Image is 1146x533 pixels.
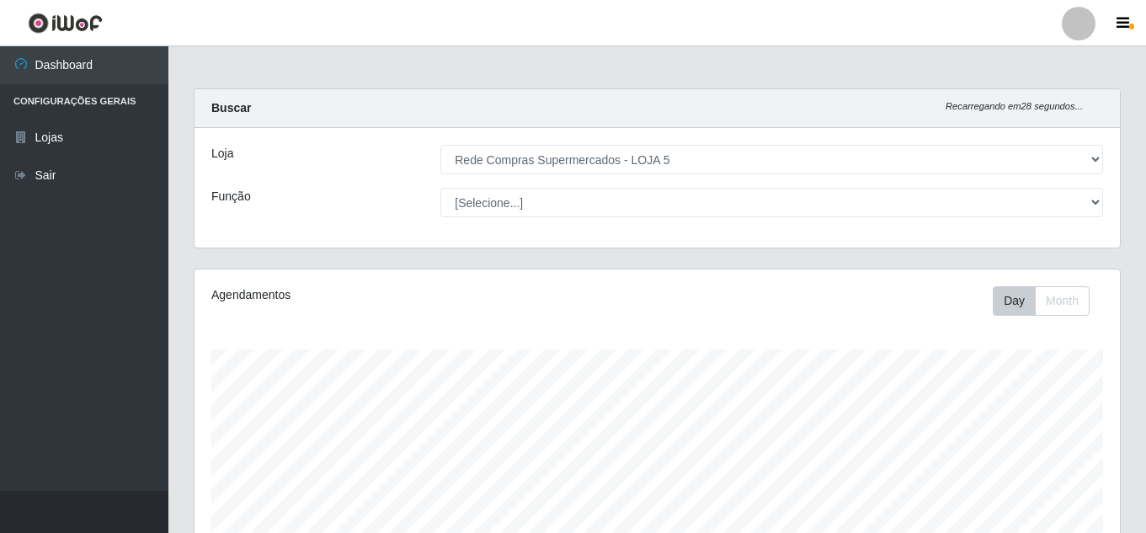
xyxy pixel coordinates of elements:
[211,286,568,304] div: Agendamentos
[993,286,1103,316] div: Toolbar with button groups
[211,101,251,115] strong: Buscar
[211,188,251,205] label: Função
[1035,286,1090,316] button: Month
[993,286,1090,316] div: First group
[993,286,1036,316] button: Day
[28,13,103,34] img: CoreUI Logo
[211,145,233,163] label: Loja
[946,101,1083,111] i: Recarregando em 28 segundos...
